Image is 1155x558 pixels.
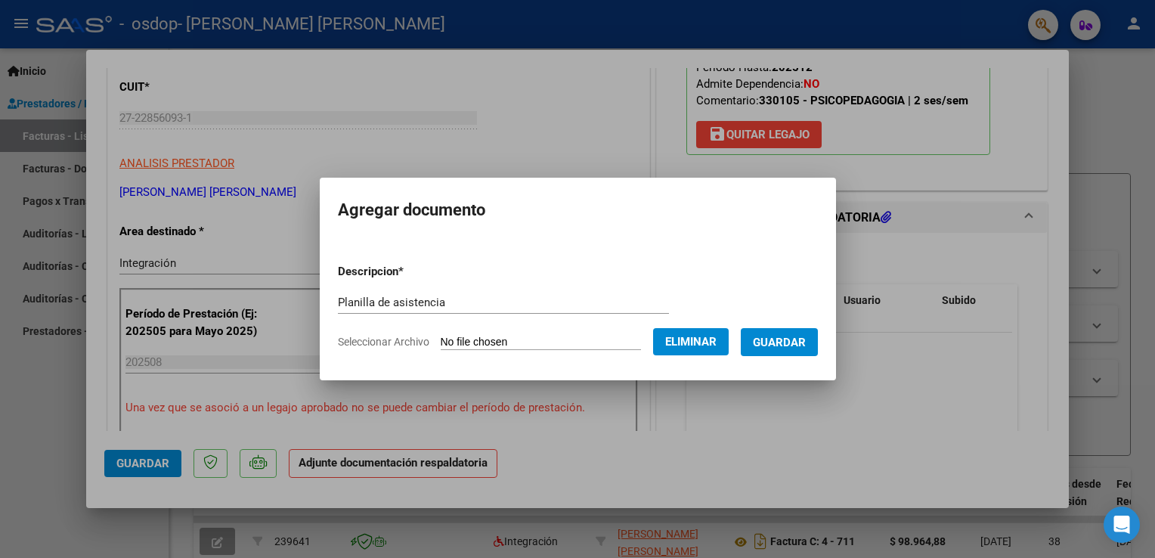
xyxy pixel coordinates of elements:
button: Eliminar [653,328,729,355]
span: Seleccionar Archivo [338,336,429,348]
p: Descripcion [338,263,482,281]
span: Guardar [753,336,806,349]
button: Guardar [741,328,818,356]
span: Eliminar [665,335,717,349]
h2: Agregar documento [338,196,818,225]
div: Open Intercom Messenger [1104,507,1140,543]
